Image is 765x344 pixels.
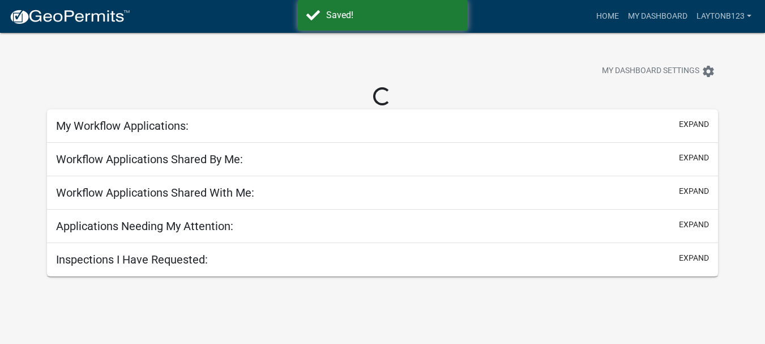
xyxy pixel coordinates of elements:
[56,152,243,166] h5: Workflow Applications Shared By Me:
[56,119,189,133] h5: My Workflow Applications:
[679,185,709,197] button: expand
[679,219,709,231] button: expand
[702,65,715,78] i: settings
[623,6,692,27] a: My Dashboard
[692,6,756,27] a: Laytonb123
[592,6,623,27] a: Home
[593,60,724,82] button: My Dashboard Settingssettings
[679,252,709,264] button: expand
[56,253,208,266] h5: Inspections I Have Requested:
[326,9,459,22] div: Saved!
[602,65,699,78] span: My Dashboard Settings
[56,186,254,199] h5: Workflow Applications Shared With Me:
[679,118,709,130] button: expand
[679,152,709,164] button: expand
[56,219,233,233] h5: Applications Needing My Attention:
